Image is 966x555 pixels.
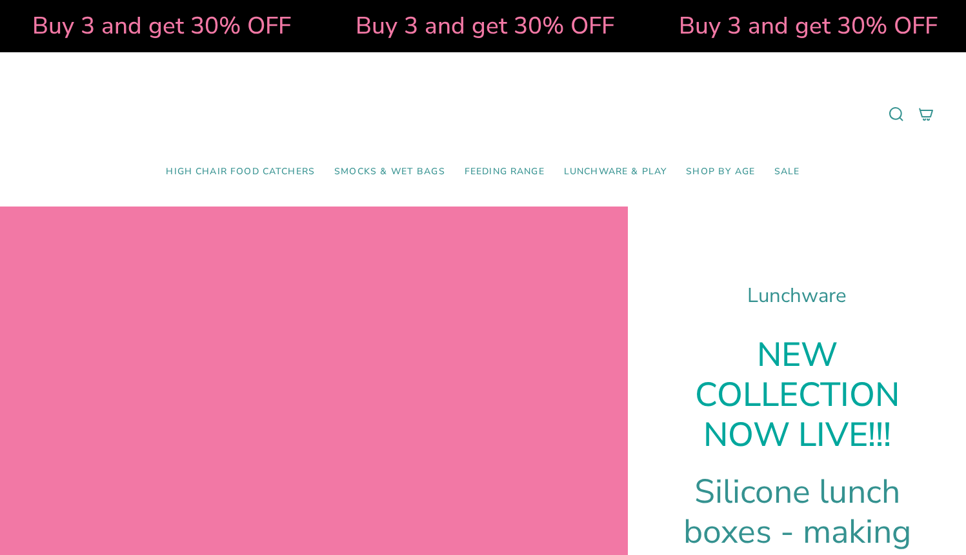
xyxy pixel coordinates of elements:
[686,166,755,177] span: Shop by Age
[660,284,934,308] h1: Lunchware
[695,332,900,458] strong: NEW COLLECTION NOW LIVE!!!
[465,166,545,177] span: Feeding Range
[348,10,607,42] strong: Buy 3 and get 30% OFF
[166,166,315,177] span: High Chair Food Catchers
[372,72,594,157] a: Mumma’s Little Helpers
[156,157,325,187] a: High Chair Food Catchers
[325,157,455,187] a: Smocks & Wet Bags
[455,157,554,187] a: Feeding Range
[671,10,930,42] strong: Buy 3 and get 30% OFF
[774,166,800,177] span: SALE
[554,157,676,187] a: Lunchware & Play
[676,157,765,187] a: Shop by Age
[765,157,810,187] a: SALE
[25,10,283,42] strong: Buy 3 and get 30% OFF
[564,166,667,177] span: Lunchware & Play
[334,166,445,177] span: Smocks & Wet Bags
